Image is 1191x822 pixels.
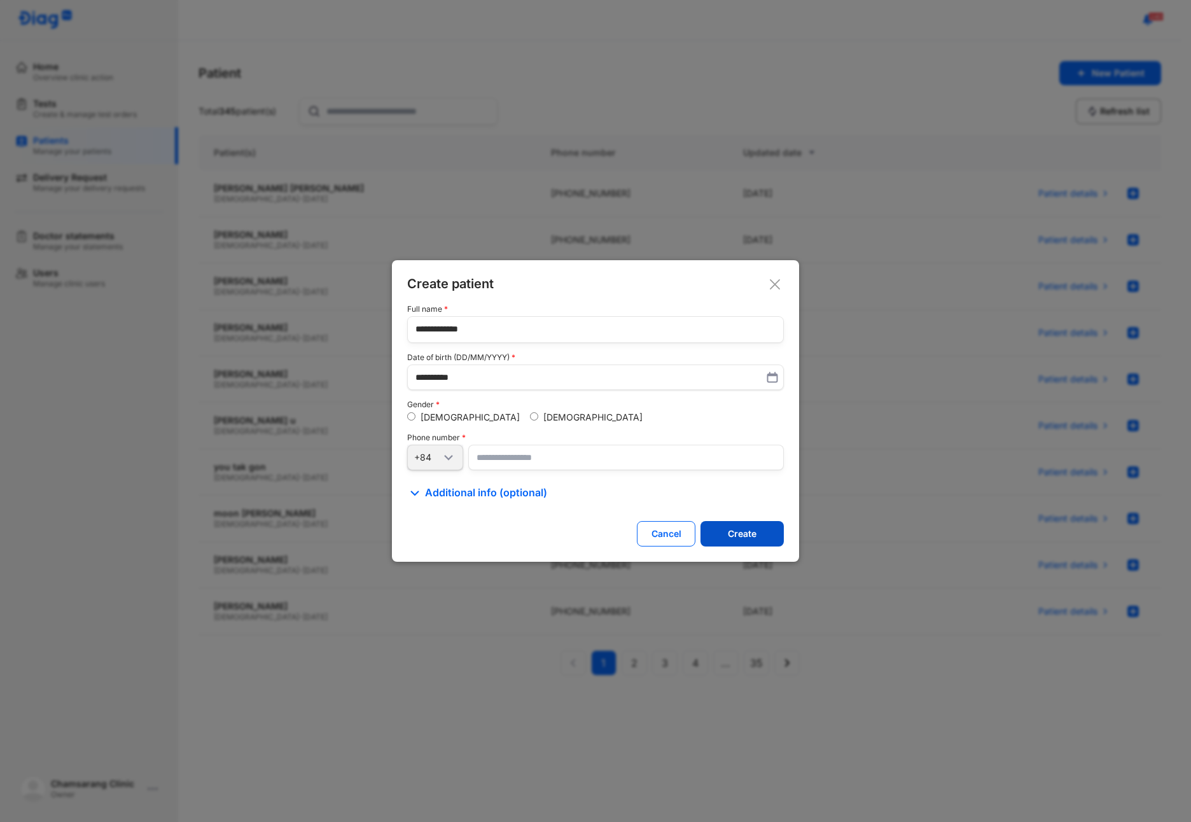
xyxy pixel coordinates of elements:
span: Additional info (optional) [425,485,547,501]
div: Full name [407,305,784,314]
div: +84 [414,452,441,463]
div: Date of birth (DD/MM/YYYY) [407,353,784,362]
button: Cancel [637,521,695,547]
div: Gender [407,400,784,409]
button: Create [700,521,784,547]
div: Phone number [407,433,784,442]
label: [DEMOGRAPHIC_DATA] [543,412,643,422]
div: Create [728,528,756,540]
div: Create patient [407,275,784,292]
label: [DEMOGRAPHIC_DATA] [421,412,520,422]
